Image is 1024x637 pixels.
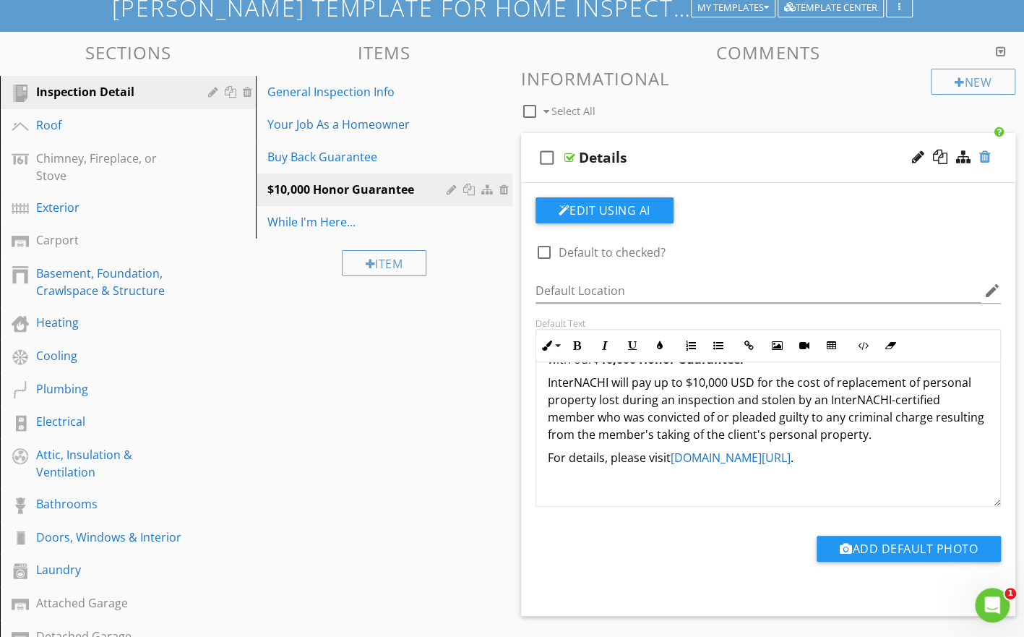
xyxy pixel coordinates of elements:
div: Item [342,250,427,276]
label: Default to checked? [559,245,666,260]
div: Roof [36,116,187,134]
iframe: Intercom live chat [975,588,1010,623]
div: Carport [36,231,187,249]
button: Inline Style [536,332,564,359]
div: Exterior [36,199,187,216]
div: Buy Back Guarantee [267,148,450,166]
div: Doors, Windows & Interior [36,529,187,546]
h3: Comments [521,43,1016,62]
div: Cooling [36,347,187,364]
button: Insert Video [791,332,818,359]
button: Insert Table [818,332,846,359]
h3: Informational [521,69,1016,88]
button: Insert Image (Ctrl+P) [763,332,791,359]
strong: $10,000 Honor Guarantee. [593,351,744,367]
div: Electrical [36,413,187,430]
div: While I'm Here... [267,213,450,231]
div: Template Center [784,3,877,13]
button: Code View [849,332,877,359]
div: New [931,69,1015,95]
i: edit [984,282,1001,299]
button: Clear Formatting [877,332,904,359]
input: Default Location [535,279,981,303]
div: Default Text [535,317,1002,329]
div: Inspection Detail [36,83,187,101]
div: My Templates [697,3,769,13]
div: $10,000 Honor Guarantee [267,181,450,198]
span: Select All [551,104,595,118]
h3: Items [256,43,512,62]
span: 1 [1004,588,1016,599]
div: Your Job As a Homeowner [267,116,450,133]
div: Bathrooms [36,495,187,513]
p: For details, please visit . [548,449,989,466]
div: Attic, Insulation & Ventilation [36,446,187,481]
a: [DOMAIN_NAME][URL] [671,450,791,466]
div: Attached Garage [36,594,187,612]
i: check_box_outline_blank [535,140,559,175]
div: Basement, Foundation, Crawlspace & Structure [36,265,187,299]
div: Details [579,149,627,166]
div: Laundry [36,561,187,578]
div: Plumbing [36,380,187,398]
button: Unordered List [705,332,732,359]
button: Add Default Photo [817,536,1001,562]
button: Ordered List [677,332,705,359]
button: Insert Link (Ctrl+K) [736,332,763,359]
button: Italic (Ctrl+I) [591,332,619,359]
button: Bold (Ctrl+B) [564,332,591,359]
div: Heating [36,314,187,331]
div: General Inspection Info [267,83,450,101]
button: Edit Using AI [535,197,674,223]
div: Chimney, Fireplace, or Stove [36,150,187,184]
p: InterNACHI will pay up to $10,000 USD for the cost of replacement of personal property lost durin... [548,374,989,443]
